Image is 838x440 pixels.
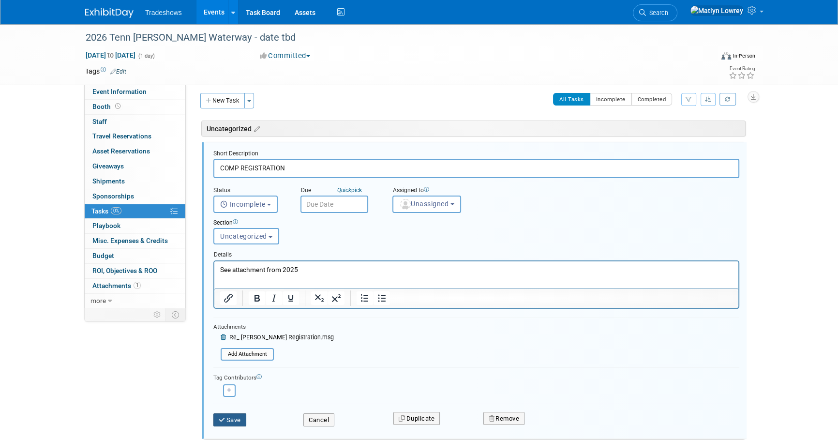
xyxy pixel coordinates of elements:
img: Matlyn Lowrey [690,5,744,16]
td: Toggle Event Tabs [166,308,186,321]
button: Bold [249,291,265,305]
span: Asset Reservations [92,147,150,155]
a: Misc. Expenses & Credits [85,234,185,248]
span: 0% [111,207,121,214]
a: Budget [85,249,185,263]
span: Staff [92,118,107,125]
a: Sponsorships [85,189,185,204]
span: Re_ [PERSON_NAME] Registration.msg [229,334,334,341]
a: Giveaways [85,159,185,174]
button: Duplicate [393,412,440,425]
div: Status [213,186,286,196]
button: Cancel [303,413,334,427]
button: Completed [631,93,673,106]
span: Sponsorships [92,192,134,200]
button: Remove [483,412,524,425]
a: Shipments [85,174,185,189]
img: Format-Inperson.png [721,52,731,60]
span: Giveaways [92,162,124,170]
td: Tags [85,66,126,76]
a: ROI, Objectives & ROO [85,264,185,278]
button: Incomplete [590,93,632,106]
span: Incomplete [220,200,266,208]
a: Search [633,4,677,21]
div: Assigned to [392,186,513,196]
span: ROI, Objectives & ROO [92,267,157,274]
button: Italic [266,291,282,305]
div: Short Description [213,150,739,159]
a: Travel Reservations [85,129,185,144]
div: Uncategorized [201,121,746,137]
div: Tag Contributors [213,372,739,382]
a: Tasks0% [85,204,185,219]
div: Event Rating [729,66,755,71]
a: Asset Reservations [85,144,185,159]
span: [DATE] [DATE] [85,51,136,60]
a: Refresh [719,93,736,106]
span: Tasks [91,207,121,215]
button: Numbered list [357,291,373,305]
div: Attachments [213,323,334,331]
div: Details [213,246,739,260]
button: Unassigned [392,196,461,213]
span: Event Information [92,88,147,95]
span: Budget [92,252,114,259]
div: Section [213,219,694,228]
button: Bullet list [374,291,390,305]
input: Due Date [300,196,368,213]
span: Booth [92,103,122,110]
span: more [90,297,106,304]
span: Attachments [92,282,141,289]
button: Underline [283,291,299,305]
a: Attachments1 [85,279,185,293]
div: 2026 Tenn [PERSON_NAME] Waterway - date tbd [82,29,698,46]
div: Event Format [656,50,755,65]
i: Quick [337,187,351,194]
button: Subscript [311,291,328,305]
button: Uncategorized [213,228,279,244]
button: Incomplete [213,196,278,213]
a: Edit sections [252,123,260,133]
span: Misc. Expenses & Credits [92,237,168,244]
span: Travel Reservations [92,132,151,140]
img: ExhibitDay [85,8,134,18]
a: Quickpick [335,186,364,194]
td: Personalize Event Tab Strip [149,308,166,321]
a: Staff [85,115,185,129]
span: to [106,51,115,59]
input: Name of task or a short description [213,159,739,178]
button: Insert/edit link [220,291,237,305]
a: Playbook [85,219,185,233]
span: Booth not reserved yet [113,103,122,110]
span: 1 [134,282,141,289]
a: Event Information [85,85,185,99]
button: All Tasks [553,93,590,106]
a: Booth [85,100,185,114]
a: more [85,294,185,308]
iframe: Rich Text Area [214,261,738,288]
span: (1 day) [137,53,155,59]
button: Superscript [328,291,344,305]
div: Due [300,186,378,196]
span: Tradeshows [145,9,182,16]
button: New Task [200,93,245,108]
a: Edit [110,68,126,75]
span: Search [646,9,668,16]
span: Playbook [92,222,120,229]
div: In-Person [733,52,755,60]
span: Shipments [92,177,125,185]
button: Committed [256,51,314,61]
button: Save [213,413,246,427]
span: Unassigned [399,200,449,208]
span: Uncategorized [220,232,267,240]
